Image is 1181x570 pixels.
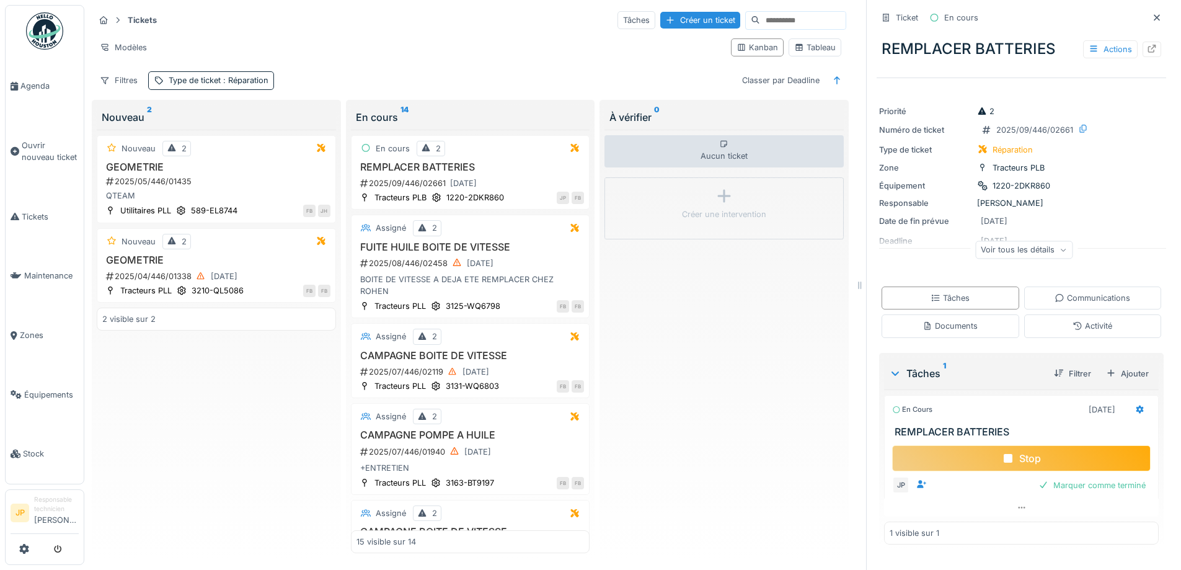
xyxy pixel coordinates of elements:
[996,124,1073,136] div: 2025/09/446/02661
[147,110,152,125] sup: 2
[94,71,143,89] div: Filtres
[890,527,939,539] div: 1 visible sur 1
[572,300,584,313] div: FB
[436,143,441,154] div: 2
[736,42,778,53] div: Kanban
[1073,320,1112,332] div: Activité
[374,300,426,312] div: Tracteurs PLL
[557,192,569,204] div: JP
[609,110,839,125] div: À vérifier
[120,205,171,216] div: Utilitaires PLL
[879,215,972,227] div: Date de fin prévue
[400,110,409,125] sup: 14
[446,192,504,203] div: 1220-2DKR860
[105,269,330,284] div: 2025/04/446/01338
[359,364,585,380] div: 2025/07/446/02119
[895,426,1153,438] h3: REMPLACER BATTERIES
[557,380,569,393] div: FB
[359,256,585,271] div: 2025/08/446/02458
[356,110,585,125] div: En cours
[102,190,330,202] div: QTEAM
[26,12,63,50] img: Badge_color-CXgf-gQk.svg
[303,285,316,297] div: FB
[922,320,978,332] div: Documents
[736,71,825,89] div: Classer par Deadline
[356,241,585,253] h3: FUITE HUILE BOITE DE VITESSE
[169,74,268,86] div: Type de ticket
[617,11,655,29] div: Tâches
[374,192,427,203] div: Tracteurs PLB
[654,110,660,125] sup: 0
[6,424,84,484] a: Stock
[182,143,187,154] div: 2
[182,236,187,247] div: 2
[896,12,918,24] div: Ticket
[34,495,79,531] li: [PERSON_NAME]
[192,285,244,296] div: 3210-QL5086
[879,162,972,174] div: Zone
[303,205,316,217] div: FB
[24,389,79,401] span: Équipements
[877,33,1166,65] div: REMPLACER BATTERIES
[318,205,330,217] div: JH
[123,14,162,26] strong: Tickets
[122,143,156,154] div: Nouveau
[1089,404,1115,416] div: [DATE]
[6,116,84,187] a: Ouvrir nouveau ticket
[356,526,585,538] h3: CAMPAGNE BOITE DE VITESSE
[993,162,1045,174] div: Tracteurs PLB
[892,404,932,415] div: En cours
[450,177,477,189] div: [DATE]
[122,236,156,247] div: Nouveau
[120,285,172,296] div: Tracteurs PLL
[211,270,237,282] div: [DATE]
[34,495,79,514] div: Responsable technicien
[102,110,331,125] div: Nouveau
[318,285,330,297] div: FB
[191,205,237,216] div: 589-EL8744
[1033,477,1151,494] div: Marquer comme terminé
[376,507,406,519] div: Assigné
[6,56,84,116] a: Agenda
[20,329,79,341] span: Zones
[432,507,437,519] div: 2
[374,477,426,489] div: Tracteurs PLL
[604,135,844,167] div: Aucun ticket
[794,42,836,53] div: Tableau
[879,144,972,156] div: Type de ticket
[356,536,416,548] div: 15 visible sur 14
[892,445,1151,471] div: Stop
[879,197,972,209] div: Responsable
[572,380,584,393] div: FB
[572,192,584,204] div: FB
[557,300,569,313] div: FB
[11,504,29,522] li: JP
[879,105,972,117] div: Priorité
[6,365,84,425] a: Équipements
[660,12,740,29] div: Créer un ticket
[975,241,1073,259] div: Voir tous les détails
[432,411,437,422] div: 2
[356,462,585,474] div: +ENTRETIEN
[446,477,494,489] div: 3163-BT9197
[446,300,500,312] div: 3125-WQ6798
[993,144,1033,156] div: Réparation
[879,124,972,136] div: Numéro de ticket
[376,331,406,342] div: Assigné
[467,257,493,269] div: [DATE]
[1083,40,1138,58] div: Actions
[892,476,909,494] div: JP
[981,215,1007,227] div: [DATE]
[94,38,153,56] div: Modèles
[11,495,79,534] a: JP Responsable technicien[PERSON_NAME]
[432,331,437,342] div: 2
[376,411,406,422] div: Assigné
[356,350,585,362] h3: CAMPAGNE BOITE DE VITESSE
[24,270,79,282] span: Maintenance
[6,306,84,365] a: Zones
[1055,292,1130,304] div: Communications
[889,366,1044,381] div: Tâches
[356,161,585,173] h3: REMPLACER BATTERIES
[682,208,766,220] div: Créer une intervention
[931,292,970,304] div: Tâches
